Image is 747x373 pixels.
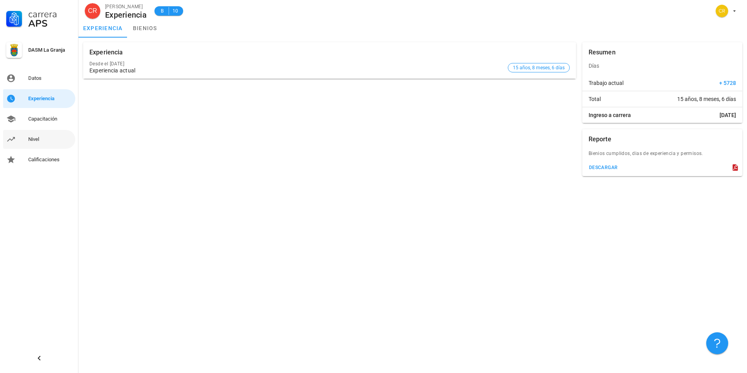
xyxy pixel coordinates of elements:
[105,11,147,19] div: Experiencia
[582,150,742,162] div: Bienios cumplidos, dias de experiencia y permisos.
[716,5,728,17] div: avatar
[3,150,75,169] a: Calificaciones
[89,42,123,63] div: Experiencia
[28,136,72,142] div: Nivel
[78,19,127,38] a: experiencia
[589,129,611,150] div: Reporte
[105,3,147,11] div: [PERSON_NAME]
[589,111,631,119] span: Ingreso a carrera
[89,67,505,74] div: Experiencia actual
[589,165,618,170] div: descargar
[28,9,72,19] div: Carrera
[720,111,736,119] span: [DATE]
[28,96,72,102] div: Experiencia
[585,162,621,173] button: descargar
[28,47,72,53] div: DASM La Granja
[589,95,601,103] span: Total
[172,7,178,15] span: 10
[719,79,736,87] span: + 5728
[28,19,72,28] div: APS
[3,89,75,108] a: Experiencia
[89,61,505,67] div: Desde el [DATE]
[28,75,72,81] div: Datos
[159,7,165,15] span: B
[85,3,100,19] div: avatar
[88,3,97,19] span: CR
[127,19,163,38] a: bienios
[513,63,565,72] span: 15 años, 8 meses, 6 días
[28,157,72,163] div: Calificaciones
[582,56,742,75] div: Días
[677,95,736,103] span: 15 años, 8 meses, 6 días
[3,69,75,88] a: Datos
[589,79,623,87] span: Trabajo actual
[589,42,616,63] div: Resumen
[3,130,75,149] a: Nivel
[3,110,75,128] a: Capacitación
[28,116,72,122] div: Capacitación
